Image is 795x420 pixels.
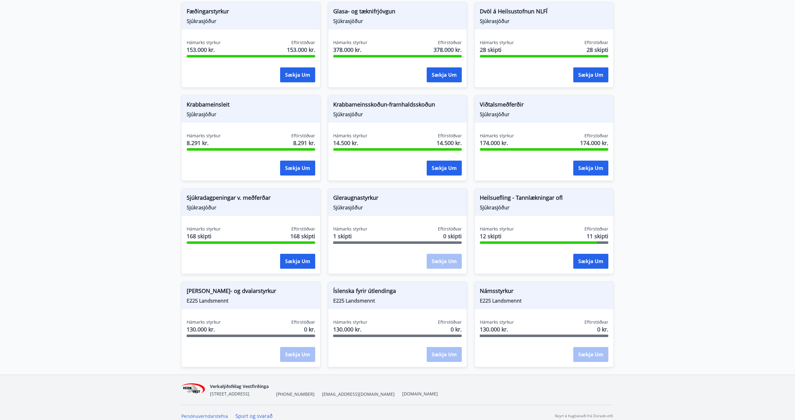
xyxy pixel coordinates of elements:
[290,232,315,240] span: 168 skipti
[280,161,315,176] button: Sækja um
[584,226,608,232] span: Eftirstöðvar
[280,254,315,269] button: Sækja um
[181,383,205,397] img: jihgzMk4dcgjRAW2aMgpbAqQEG7LZi0j9dOLAUvz.png
[333,111,462,118] span: Sjúkrasjóður
[333,7,462,18] span: Glasa- og tæknifrjóvgun
[333,287,462,297] span: Íslenska fyrir útlendinga
[333,232,367,240] span: 1 skipti
[584,133,608,139] span: Eftirstöðvar
[293,139,315,147] span: 8.291 kr.
[480,232,514,240] span: 12 skipti
[187,46,221,54] span: 153.000 kr.
[480,194,608,204] span: Heilsuefling - Tannlækningar ofl
[280,67,315,82] button: Sækja um
[187,133,221,139] span: Hámarks styrkur
[333,194,462,204] span: Gleraugnastyrkur
[187,232,221,240] span: 168 skipti
[187,139,221,147] span: 8.291 kr.
[555,413,614,419] p: Keyrt á hugbúnaði frá Dorado ehf.
[480,297,608,304] span: E225 Landsmennt
[580,139,608,147] span: 174.000 kr.
[304,325,315,333] span: 0 kr.
[187,111,315,118] span: Sjúkrasjóður
[480,7,608,18] span: Dvöl á Heilsustofnun NLFÍ
[187,287,315,297] span: [PERSON_NAME]- og dvalarstyrkur
[480,319,514,325] span: Hámarks styrkur
[434,46,462,54] span: 378.000 kr.
[276,391,315,397] span: [PHONE_NUMBER]
[333,226,367,232] span: Hámarks styrkur
[333,100,462,111] span: Krabbameinsskoðun-framhaldsskoðun
[333,46,367,54] span: 378.000 kr.
[187,319,221,325] span: Hámarks styrkur
[291,319,315,325] span: Eftirstöðvar
[480,39,514,46] span: Hámarks styrkur
[573,67,608,82] button: Sækja um
[443,232,462,240] span: 0 skipti
[333,204,462,211] span: Sjúkrasjóður
[333,139,367,147] span: 14.500 kr.
[587,46,608,54] span: 28 skipti
[187,226,221,232] span: Hámarks styrkur
[187,39,221,46] span: Hámarks styrkur
[480,287,608,297] span: Námsstyrkur
[187,18,315,25] span: Sjúkrasjóður
[438,226,462,232] span: Eftirstöðvar
[291,39,315,46] span: Eftirstöðvar
[291,133,315,139] span: Eftirstöðvar
[210,383,269,389] span: Verkalýðsfélag Vestfirðinga
[480,226,514,232] span: Hámarks styrkur
[480,204,608,211] span: Sjúkrasjóður
[584,319,608,325] span: Eftirstöðvar
[584,39,608,46] span: Eftirstöðvar
[438,39,462,46] span: Eftirstöðvar
[187,297,315,304] span: E225 Landsmennt
[402,391,438,397] a: [DOMAIN_NAME]
[573,161,608,176] button: Sækja um
[333,319,367,325] span: Hámarks styrkur
[480,325,514,333] span: 130.000 kr.
[427,67,462,82] button: Sækja um
[451,325,462,333] span: 0 kr.
[480,111,608,118] span: Sjúkrasjóður
[181,413,228,419] a: Persónuverndarstefna
[333,297,462,304] span: E225 Landsmennt
[187,194,315,204] span: Sjúkradagpeningar v. meðferðar
[427,161,462,176] button: Sækja um
[333,18,462,25] span: Sjúkrasjóður
[333,39,367,46] span: Hámarks styrkur
[438,133,462,139] span: Eftirstöðvar
[437,139,462,147] span: 14.500 kr.
[438,319,462,325] span: Eftirstöðvar
[333,325,367,333] span: 130.000 kr.
[480,139,514,147] span: 174.000 kr.
[480,18,608,25] span: Sjúkrasjóður
[480,100,608,111] span: Viðtalsmeðferðir
[187,100,315,111] span: Krabbameinsleit
[291,226,315,232] span: Eftirstöðvar
[210,391,249,397] span: [STREET_ADDRESS]
[235,413,273,419] a: Spurt og svarað
[187,7,315,18] span: Fæðingarstyrkur
[573,254,608,269] button: Sækja um
[187,204,315,211] span: Sjúkrasjóður
[480,133,514,139] span: Hámarks styrkur
[587,232,608,240] span: 11 skipti
[287,46,315,54] span: 153.000 kr.
[597,325,608,333] span: 0 kr.
[187,325,221,333] span: 130.000 kr.
[322,391,395,397] span: [EMAIL_ADDRESS][DOMAIN_NAME]
[480,46,514,54] span: 28 skipti
[333,133,367,139] span: Hámarks styrkur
